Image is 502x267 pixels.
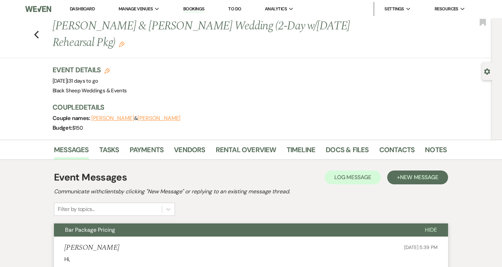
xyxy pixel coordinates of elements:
[91,116,134,121] button: [PERSON_NAME]
[425,226,437,233] span: Hide
[414,223,448,237] button: Hide
[174,144,205,159] a: Vendors
[287,144,316,159] a: Timeline
[183,6,205,12] a: Bookings
[99,144,119,159] a: Tasks
[265,6,287,12] span: Analytics
[384,6,404,12] span: Settings
[91,115,180,122] span: &
[54,170,127,185] h1: Event Messages
[334,174,371,181] span: Log Message
[400,174,438,181] span: New Message
[64,255,438,264] p: Hi,
[53,124,72,131] span: Budget:
[138,116,180,121] button: [PERSON_NAME]
[425,144,447,159] a: Notes
[326,144,369,159] a: Docs & Files
[325,171,381,184] button: Log Message
[387,171,448,184] button: +New Message
[484,68,490,74] button: Open lead details
[404,244,438,250] span: [DATE] 5:39 PM
[379,144,415,159] a: Contacts
[72,125,83,131] span: $150
[67,77,98,84] span: |
[228,6,241,12] a: To Do
[130,144,164,159] a: Payments
[54,144,89,159] a: Messages
[53,114,91,122] span: Couple names:
[54,223,414,237] button: Bar Package Pricing
[54,187,448,196] h2: Communicate with clients by clicking "New Message" or replying to an existing message thread.
[53,77,98,84] span: [DATE]
[70,6,95,12] a: Dashboard
[53,102,440,112] h3: Couple Details
[53,87,127,94] span: Black Sheep Weddings & Events
[119,41,124,47] button: Edit
[53,65,127,75] h3: Event Details
[25,2,51,16] img: Weven Logo
[68,77,98,84] span: 31 days to go
[435,6,458,12] span: Resources
[216,144,276,159] a: Rental Overview
[64,243,119,252] h5: [PERSON_NAME]
[53,18,362,51] h1: [PERSON_NAME] & [PERSON_NAME] Wedding (2-Day w/[DATE] Rehearsal Pkg)
[58,205,95,213] div: Filter by topics...
[119,6,153,12] span: Manage Venues
[65,226,115,233] span: Bar Package Pricing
